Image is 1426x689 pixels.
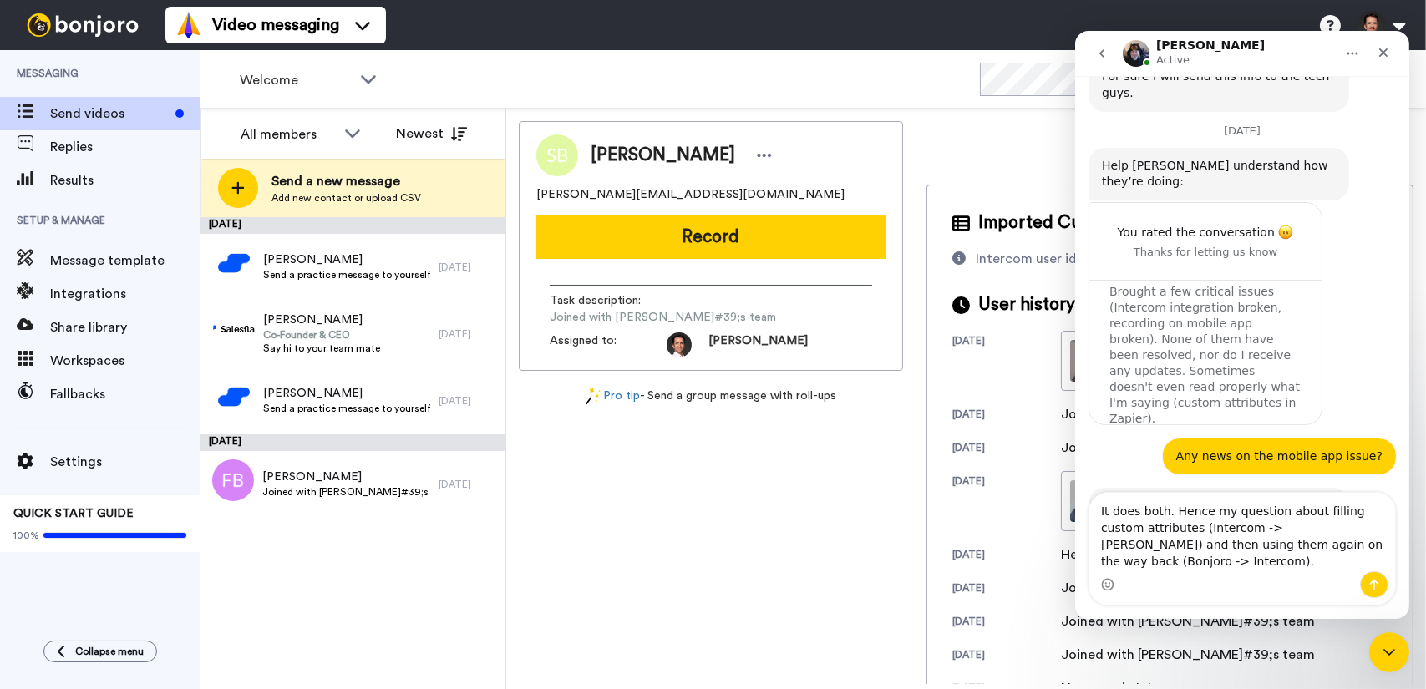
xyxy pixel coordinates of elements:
div: [DATE] [200,434,505,451]
span: Integrations [50,284,200,304]
div: [DATE] [952,334,1061,391]
div: [DATE] [952,441,1061,458]
div: [DATE] [952,474,1061,531]
img: magic-wand.svg [586,388,601,405]
span: Task description : [550,292,667,309]
button: Record [536,215,886,259]
img: 25a09ee6-65ca-4dac-8c5d-155c1396d08a.png [213,242,255,284]
img: d629ba1e-6ac4-4513-9551-a4895c781388-thumb.jpg [1070,480,1112,522]
span: Results [50,170,200,190]
span: [PERSON_NAME] [263,385,430,402]
img: photo.jpg [667,332,692,357]
span: [PERSON_NAME] [262,469,430,485]
button: Collapse menu [43,641,157,662]
div: [DATE] [439,394,497,408]
img: Image of Sarah Bax [536,134,578,176]
div: Thank you for the feedback. Apologies for any inconvenience, i closed this ticket by accident. I ... [13,457,274,624]
span: Send videos [50,104,169,124]
span: Send a new message [271,171,421,191]
span: [PERSON_NAME][EMAIL_ADDRESS][DOMAIN_NAME] [536,186,845,203]
textarea: Message… [14,462,320,540]
div: [DATE] [439,478,497,491]
span: Settings [50,452,200,472]
span: Add new contact or upload CSV [271,191,421,205]
span: Imported Customer Info [978,210,1174,236]
span: [PERSON_NAME] [591,143,735,168]
img: 0a0cc1f7-fbbf-4760-9177-14bc26de692a.png [213,376,255,418]
div: [DATE] [952,548,1061,565]
span: QUICK START GUIDE [13,508,134,519]
div: [DATE] [439,327,497,341]
div: Joined with [PERSON_NAME]#39;s team [1061,645,1315,665]
div: Johann says… [13,457,321,661]
img: bj-logo-header-white.svg [20,13,145,37]
span: Share library [50,317,200,337]
span: Video messaging [212,13,339,37]
img: b46bb965-4e23-4ed9-af25-8a5ad06f61ca.png [213,309,255,351]
a: By[PERSON_NAME][DATE] [1061,331,1297,391]
a: Pro tip [586,388,641,405]
span: Co-Founder & CEO [263,328,380,342]
div: Intercom user id [976,249,1077,269]
span: Say hi to your team mate [263,342,380,355]
button: Send a message… [285,540,313,567]
span: Send a practice message to yourself [263,402,430,415]
div: Joined with [PERSON_NAME]#39;s team [1061,611,1315,631]
iframe: Intercom live chat [1075,31,1409,619]
div: All members [241,124,336,144]
iframe: Intercom live chat [1369,632,1409,672]
span: Welcome [240,70,352,90]
span: [PERSON_NAME] [263,251,430,268]
div: Hello [1061,545,1144,565]
div: [DATE] [952,581,1061,598]
span: 100% [13,529,39,542]
div: [DATE] [200,217,505,234]
span: Message template [50,251,200,271]
span: Joined with [PERSON_NAME]#39;s team [262,485,430,499]
span: User history [978,292,1075,317]
span: Fallbacks [50,384,200,404]
img: 9391fff1-bf02-41c2-8a2f-856285bfcf61-thumb.jpg [1070,340,1112,382]
span: Replies [50,137,200,157]
span: Send a practice message to yourself [263,268,430,281]
span: Workspaces [50,351,200,371]
button: Newest [383,117,480,150]
span: Collapse menu [75,645,144,658]
img: fb.png [212,459,254,501]
div: - Send a group message with roll-ups [519,388,903,405]
button: Emoji picker [26,547,39,560]
a: By[PERSON_NAME][DATE] [1061,471,1297,531]
div: [DATE] [439,261,497,274]
div: [DATE] [952,648,1061,665]
div: Joined with [PERSON_NAME]#39;s team [1061,404,1315,424]
span: [PERSON_NAME] [708,332,808,357]
div: [DATE] [952,615,1061,631]
div: Joined with [PERSON_NAME]#39;s team [1061,438,1315,458]
span: Joined with [PERSON_NAME]#39;s team [550,309,776,326]
span: [PERSON_NAME] [263,312,380,328]
div: Joined with [PERSON_NAME]#39;s team [1061,578,1315,598]
span: Assigned to: [550,332,667,357]
img: vm-color.svg [175,12,202,38]
div: [DATE] [952,408,1061,424]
